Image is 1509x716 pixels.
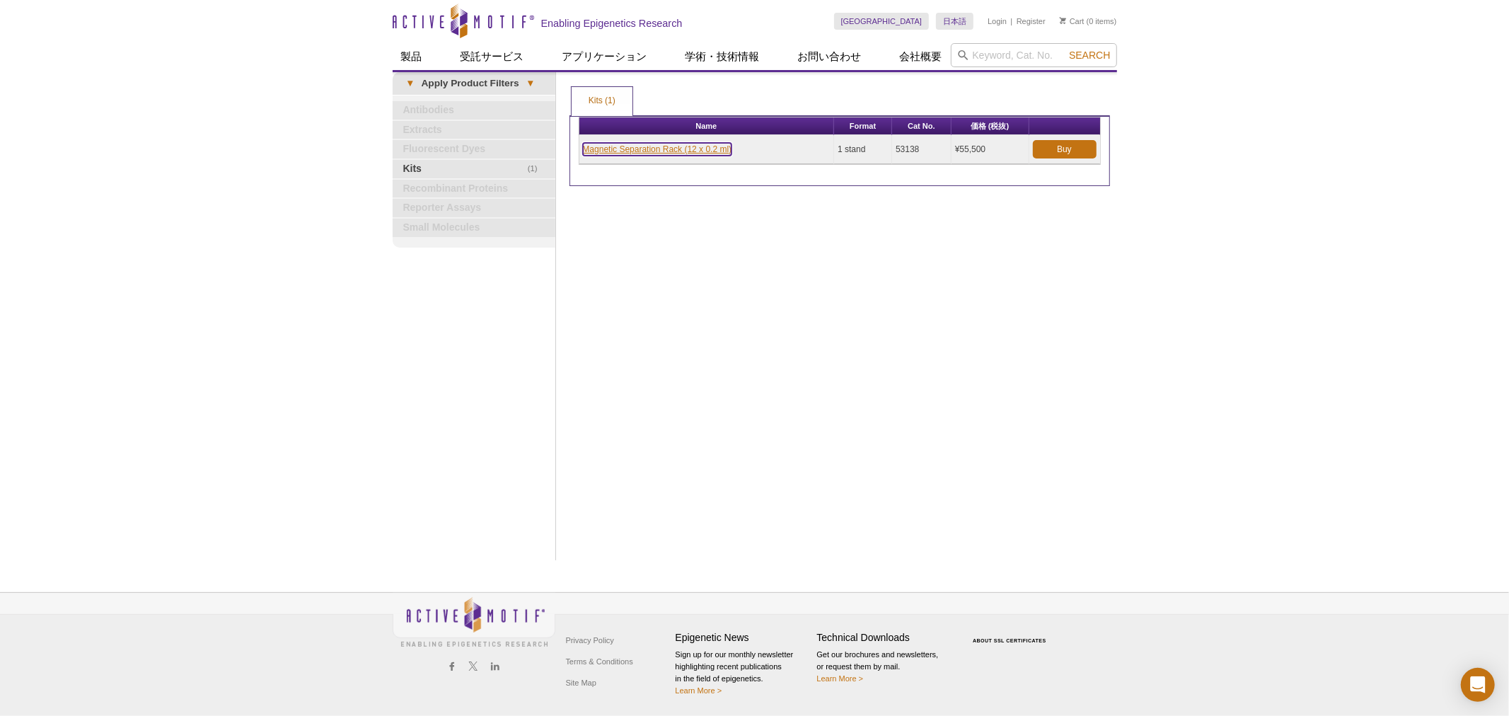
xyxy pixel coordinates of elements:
th: 価格 (税抜) [952,117,1029,135]
a: Cart [1060,16,1085,26]
a: Privacy Policy [562,630,618,651]
span: Search [1069,50,1110,61]
a: お問い合わせ [790,43,870,70]
td: ¥55,500 [952,135,1029,164]
a: 学術・技術情報 [677,43,768,70]
a: Fluorescent Dyes [393,140,555,158]
a: Login [988,16,1007,26]
a: ▾Apply Product Filters▾ [393,72,555,95]
img: Your Cart [1060,17,1066,24]
a: Recombinant Proteins [393,180,555,198]
a: Small Molecules [393,219,555,237]
input: Keyword, Cat. No. [951,43,1117,67]
table: Click to Verify - This site chose Symantec SSL for secure e-commerce and confidential communicati... [959,618,1065,649]
p: Sign up for our monthly newsletter highlighting recent publications in the field of epigenetics. [676,649,810,697]
a: Antibodies [393,101,555,120]
a: Magnetic Separation Rack (12 x 0.2 ml) [583,143,732,156]
a: (1)Kits [393,160,555,178]
a: Learn More > [817,674,864,683]
a: Reporter Assays [393,199,555,217]
a: Extracts [393,121,555,139]
h2: Enabling Epigenetics Research [541,17,683,30]
a: 日本語 [936,13,973,30]
h4: Epigenetic News [676,632,810,644]
div: Open Intercom Messenger [1461,668,1495,702]
a: Buy [1033,140,1097,158]
a: Register [1017,16,1046,26]
a: Kits (1) [572,87,632,115]
td: 53138 [892,135,952,164]
a: 製品 [393,43,431,70]
th: Format [834,117,892,135]
span: ▾ [400,77,422,90]
li: | [1011,13,1013,30]
a: ABOUT SSL CERTIFICATES [973,638,1046,643]
th: Name [579,117,835,135]
a: Site Map [562,672,600,693]
a: アプリケーション [554,43,656,70]
td: 1 stand [834,135,892,164]
a: Learn More > [676,686,722,695]
a: 受託サービス [452,43,533,70]
span: (1) [528,160,545,178]
p: Get our brochures and newsletters, or request them by mail. [817,649,952,685]
span: ▾ [519,77,541,90]
a: [GEOGRAPHIC_DATA] [834,13,930,30]
a: 会社概要 [891,43,951,70]
th: Cat No. [892,117,952,135]
img: Active Motif, [393,593,555,650]
a: Terms & Conditions [562,651,637,672]
h4: Technical Downloads [817,632,952,644]
li: (0 items) [1060,13,1117,30]
button: Search [1065,49,1114,62]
